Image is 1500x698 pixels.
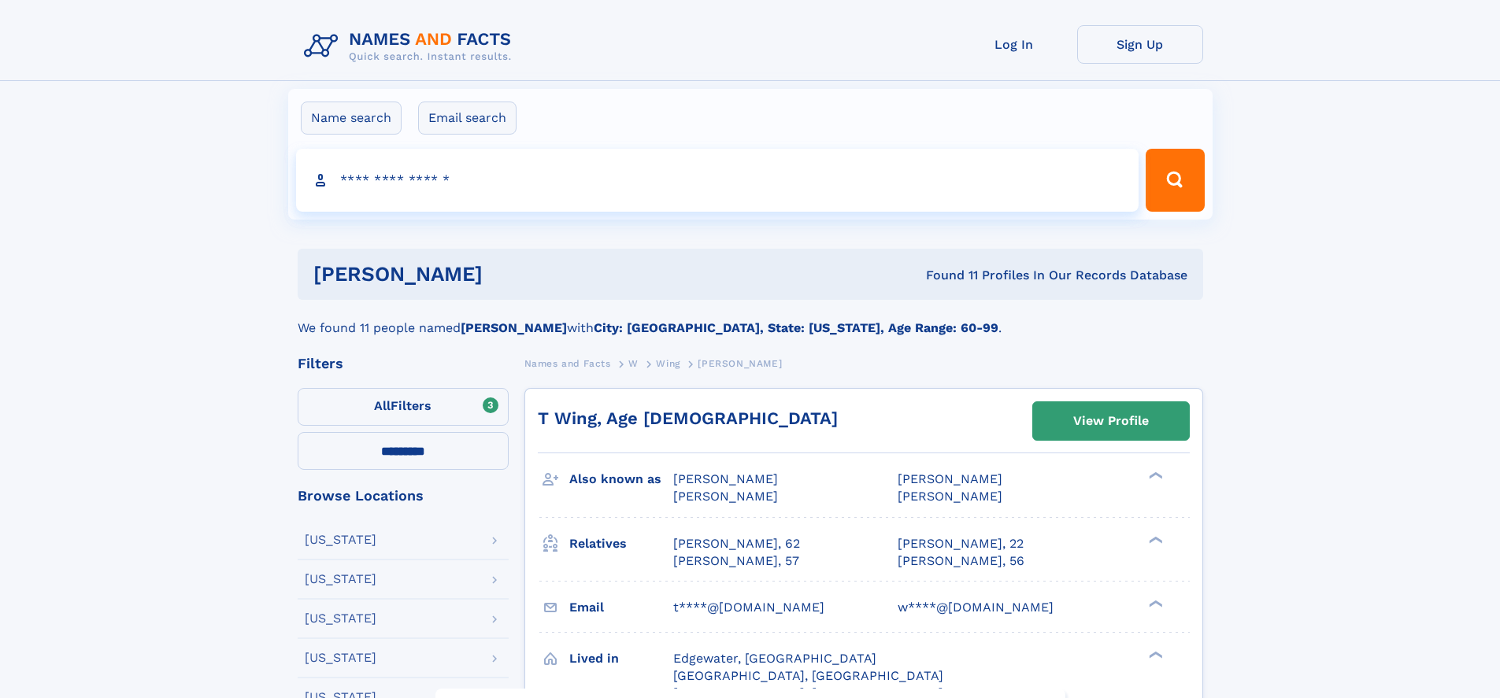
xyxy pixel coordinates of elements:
a: View Profile [1033,402,1189,440]
span: [PERSON_NAME] [898,489,1002,504]
div: [US_STATE] [305,612,376,625]
div: We found 11 people named with . [298,300,1203,338]
img: Logo Names and Facts [298,25,524,68]
div: [US_STATE] [305,652,376,664]
a: Wing [656,353,680,373]
div: ❯ [1145,649,1164,659]
div: [US_STATE] [305,534,376,546]
span: W [628,358,639,369]
div: ❯ [1145,471,1164,481]
h3: Also known as [569,466,673,493]
span: All [374,398,391,413]
span: [PERSON_NAME] [898,471,1002,486]
h1: [PERSON_NAME] [313,264,705,284]
span: Wing [656,358,680,369]
div: Found 11 Profiles In Our Records Database [704,267,1187,284]
a: W [628,353,639,373]
h3: Lived in [569,645,673,672]
a: [PERSON_NAME], 22 [898,535,1024,552]
span: Edgewater, [GEOGRAPHIC_DATA] [673,651,876,666]
a: [PERSON_NAME], 56 [898,552,1024,570]
input: search input [296,149,1139,212]
label: Filters [298,388,509,426]
a: Sign Up [1077,25,1203,64]
button: Search Button [1146,149,1204,212]
a: Log In [951,25,1077,64]
div: ❯ [1145,598,1164,608]
div: Filters [298,356,509,371]
div: View Profile [1073,403,1149,439]
h3: Email [569,594,673,621]
span: [GEOGRAPHIC_DATA], [GEOGRAPHIC_DATA] [673,668,943,683]
b: [PERSON_NAME] [461,320,567,335]
span: [PERSON_NAME] [698,358,782,369]
a: Names and Facts [524,353,611,373]
span: [PERSON_NAME] [673,489,778,504]
div: [US_STATE] [305,573,376,585]
span: [PERSON_NAME] [673,471,778,486]
div: ❯ [1145,534,1164,545]
h3: Relatives [569,530,673,557]
label: Name search [301,102,402,135]
div: Browse Locations [298,489,509,503]
a: [PERSON_NAME], 62 [673,535,800,552]
label: Email search [418,102,517,135]
a: T Wing, Age [DEMOGRAPHIC_DATA] [538,408,838,428]
b: City: [GEOGRAPHIC_DATA], State: [US_STATE], Age Range: 60-99 [594,320,998,335]
a: [PERSON_NAME], 57 [673,552,799,570]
